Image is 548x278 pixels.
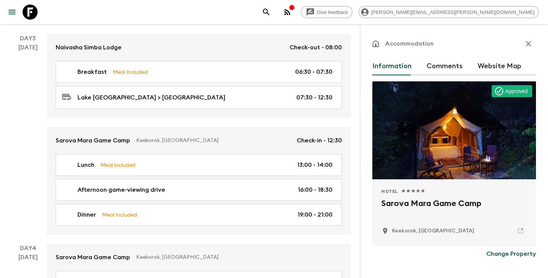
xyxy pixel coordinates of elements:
[505,87,528,95] p: Approved
[313,9,352,15] span: Give feedback
[296,93,332,102] p: 07:30 - 12:30
[56,61,342,83] a: BreakfastMeal Included06:30 - 07:30
[56,179,342,201] a: Afternoon game-viewing drive16:00 - 18:30
[77,160,94,170] p: Lunch
[56,204,342,226] a: DinnerMeal Included19:00 - 21:00
[47,127,351,154] a: Sarova Mara Game CampKeekorok, [GEOGRAPHIC_DATA]Check-in - 12:30
[367,9,539,15] span: [PERSON_NAME][EMAIL_ADDRESS][PERSON_NAME][DOMAIN_NAME]
[18,43,38,235] div: [DATE]
[100,161,135,169] p: Meal Included
[381,188,398,194] span: Hotel
[290,43,342,52] p: Check-out - 08:00
[102,211,137,219] p: Meal Included
[56,253,130,262] p: Sarova Mara Game Camp
[5,5,20,20] button: menu
[136,254,336,261] p: Keekorok, [GEOGRAPHIC_DATA]
[392,227,474,235] p: Keekorok, Kenya
[56,43,121,52] p: Naivasha Simba Lodge
[56,154,342,176] a: LunchMeal Included13:00 - 14:00
[486,246,536,261] button: Change Property
[298,185,332,194] p: 16:00 - 18:30
[427,57,463,75] button: Comments
[113,68,148,76] p: Meal Included
[77,67,107,76] p: Breakfast
[9,34,47,43] p: Day 3
[298,210,332,219] p: 19:00 - 21:00
[358,6,539,18] div: [PERSON_NAME][EMAIL_ADDRESS][PERSON_NAME][DOMAIN_NAME]
[47,244,351,271] a: Sarova Mara Game CampKeekorok, [GEOGRAPHIC_DATA]
[385,39,434,48] p: Accommodation
[136,137,291,144] p: Keekorok, [GEOGRAPHIC_DATA]
[47,34,351,61] a: Naivasha Simba LodgeCheck-out - 08:00
[297,136,342,145] p: Check-in - 12:30
[259,5,274,20] button: search adventures
[9,244,47,253] p: Day 4
[372,81,536,179] div: Photo of Sarova Mara Game Camp
[486,249,536,258] p: Change Property
[297,160,332,170] p: 13:00 - 14:00
[381,197,527,221] h2: Sarova Mara Game Camp
[301,6,352,18] a: Give feedback
[77,185,165,194] p: Afternoon game-viewing drive
[478,57,521,75] button: Website Map
[77,210,96,219] p: Dinner
[295,67,332,76] p: 06:30 - 07:30
[77,93,225,102] p: Lake [GEOGRAPHIC_DATA] > [GEOGRAPHIC_DATA]
[56,86,342,109] a: Lake [GEOGRAPHIC_DATA] > [GEOGRAPHIC_DATA]07:30 - 12:30
[372,57,411,75] button: Information
[56,136,130,145] p: Sarova Mara Game Camp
